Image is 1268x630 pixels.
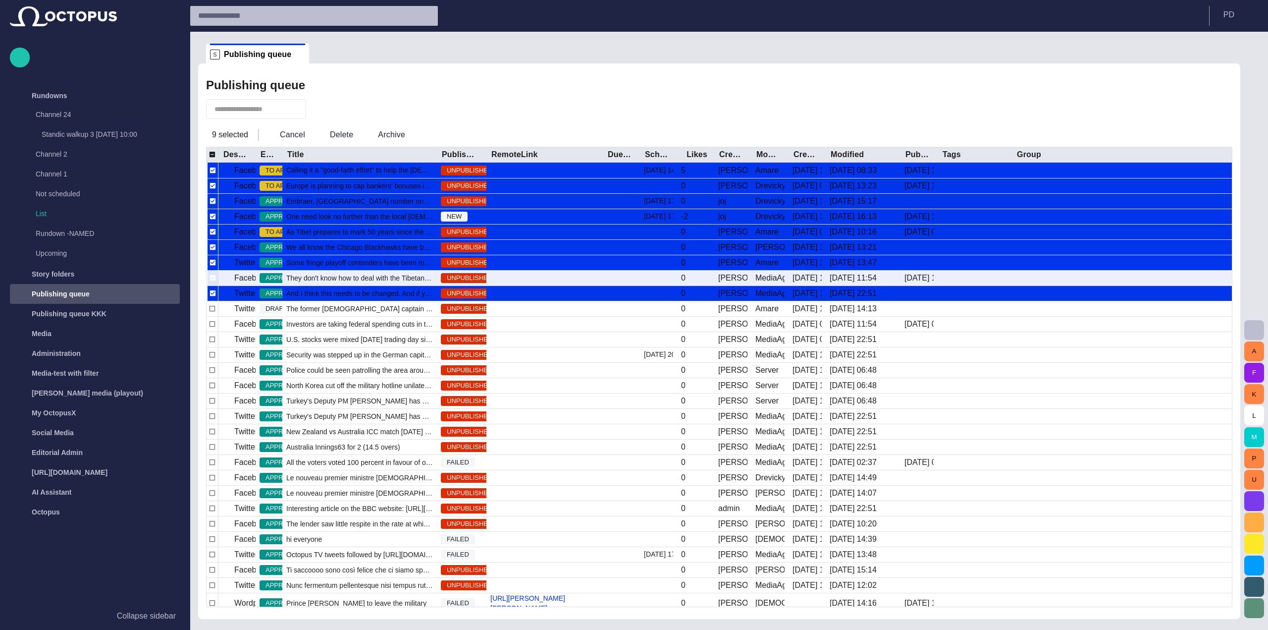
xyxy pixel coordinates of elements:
[234,211,269,223] p: Facebook
[755,472,785,483] div: Drevicky
[441,212,468,222] span: NEW
[224,50,291,59] span: Publishing queue
[441,181,498,191] span: UNPUBLISHED
[681,303,686,314] div: 0
[234,241,269,253] p: Facebook
[260,396,307,406] span: APPROVED
[755,565,785,575] div: Janko
[286,381,433,391] span: North Korea cut off the military hotline unilaterally today as a prot
[1244,384,1264,404] button: K
[830,180,877,191] div: 9/8 13:23
[206,129,254,141] p: 9 selected
[36,110,160,119] p: Channel 24
[681,426,686,437] div: 0
[718,334,747,345] div: Janko
[441,427,498,437] span: UNPUBLISHED
[830,549,877,560] div: 9/8 13:48
[32,269,74,279] p: Story folders
[755,273,785,284] div: MediaAgent
[32,289,90,299] p: Publishing queue
[234,272,269,284] p: Facebook
[681,411,686,422] div: 0
[441,304,498,314] span: UNPUBLISHED
[36,149,160,159] p: Channel 2
[792,565,822,575] div: 9/12/2013 15:14
[10,284,180,304] div: Publishing queue
[10,6,117,26] img: Octopus News Room
[234,287,258,299] p: Twitter
[681,565,686,575] div: 0
[830,426,877,437] div: 3/30/2016 22:51
[486,593,603,613] a: [URL][PERSON_NAME][PERSON_NAME]
[681,242,686,253] div: 0
[260,427,307,437] span: APPROVED
[755,457,785,468] div: MediaAgent
[441,196,498,206] span: UNPUBLISHED
[260,273,307,283] span: APPROVED
[681,196,686,207] div: 0
[681,227,686,237] div: 0
[441,273,498,283] span: UNPUBLISHED
[792,257,822,268] div: 5/15/2013 13:21
[792,442,822,453] div: 6/12/2013 12:36
[234,395,269,407] p: Facebook
[441,166,498,175] span: UNPUBLISHED
[793,150,818,160] div: Created
[286,165,433,175] span: Calling it a "good-faith effort" to help the Egyptian people, U.S. Secretary of State John Kerry ...
[718,227,747,237] div: Janko
[755,334,785,345] div: MediaAgent
[234,426,258,438] p: Twitter
[792,426,822,437] div: 6/12/2013 10:39
[234,410,258,422] p: Twitter
[361,126,409,144] button: Archive
[830,598,877,609] div: 9/8 14:16
[830,196,877,207] div: 9/1 15:17
[286,442,400,452] span: Australia Innings63 for 2 (14.5 overs)
[755,580,785,591] div: MediaAgent
[830,303,877,314] div: 9/4 14:13
[792,518,822,529] div: 7/15/2013 10:20
[681,288,686,299] div: 0
[792,273,822,284] div: 5/15/2013 19:10
[234,364,269,376] p: Facebook
[10,363,180,383] div: Media-test with filter
[681,334,686,345] div: 0
[10,324,180,344] div: Media
[260,166,313,175] span: TO APPROVE
[260,350,307,360] span: APPROVED
[792,288,822,299] div: 5/15/2013 19:11
[755,349,785,360] div: MediaAgent
[718,457,747,468] div: Janko
[681,472,686,483] div: 0
[16,205,180,225] div: List
[441,242,498,252] span: UNPUBLISHED
[681,598,686,609] div: 0
[792,334,822,345] div: 5/21/2013 09:52
[830,442,877,453] div: 3/30/2016 22:51
[32,368,99,378] p: Media-test with filter
[904,273,934,284] div: 6/1/2018 15:14
[718,349,747,360] div: Janko
[261,150,274,160] div: Editorial status
[644,194,673,209] div: 4/10/2013 11:02
[260,381,307,391] span: APPROVED
[830,380,877,391] div: 3/25/2016 06:48
[792,180,822,191] div: 4/10/2013 09:23
[260,227,313,237] span: TO APPROVE
[755,242,785,253] div: Janko
[1244,470,1264,490] button: U
[32,408,76,418] p: My OctopusX
[32,467,107,477] p: [URL][DOMAIN_NAME]
[792,411,822,422] div: 6/4/2013 18:33
[755,211,785,222] div: Drevicky
[313,126,357,144] button: Delete
[234,380,269,392] p: Facebook
[681,211,688,222] div: -2
[32,348,81,358] p: Administration
[904,211,934,222] div: 9/4 17:08
[441,319,498,329] span: UNPUBLISHED
[491,150,538,160] div: RemoteLink
[792,303,822,314] div: 5/16/2013 15:23
[830,257,877,268] div: 9/3 13:47
[830,211,877,222] div: 9/5 16:13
